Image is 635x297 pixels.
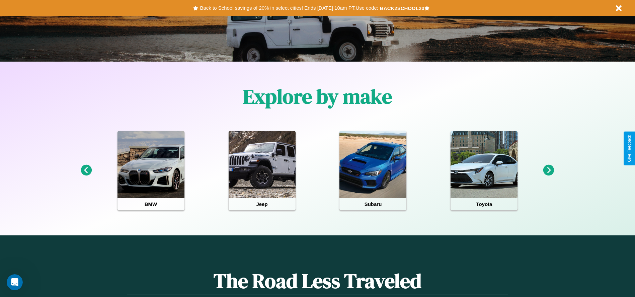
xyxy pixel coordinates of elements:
[380,5,424,11] b: BACK2SCHOOL20
[243,83,392,110] h1: Explore by make
[127,267,508,295] h1: The Road Less Traveled
[198,3,380,13] button: Back to School savings of 20% in select cities! Ends [DATE] 10am PT.Use code:
[117,198,184,210] h4: BMW
[339,198,406,210] h4: Subaru
[229,198,296,210] h4: Jeep
[627,135,632,162] div: Give Feedback
[451,198,518,210] h4: Toyota
[7,274,23,290] iframe: Intercom live chat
